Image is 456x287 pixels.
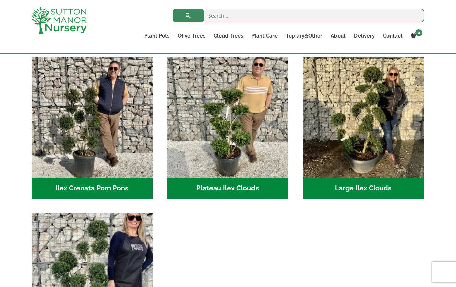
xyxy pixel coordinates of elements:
input: Search... [173,9,424,22]
img: Ilex Crenata Pom Pons [32,57,153,178]
a: About [327,31,350,41]
a: Plant Care [247,31,282,41]
a: Delivery [350,31,379,41]
span: 0 [415,29,422,36]
a: 0 [407,31,424,41]
img: Plateau Ilex Clouds [167,57,288,178]
img: logo [32,7,87,34]
a: Topiary&Other [282,31,327,41]
a: Plant Pots [140,31,174,41]
a: Visit product category Ilex Crenata Pom Pons [32,57,153,199]
a: Cloud Trees [209,31,247,41]
h2: Large Ilex Clouds [303,178,424,199]
a: Olive Trees [174,31,209,41]
h2: Ilex Crenata Pom Pons [32,178,153,199]
a: Visit product category Plateau Ilex Clouds [167,57,288,199]
a: Contact [379,31,407,41]
img: Large Ilex Clouds [303,57,424,178]
a: Visit product category Large Ilex Clouds [303,57,424,199]
h2: Plateau Ilex Clouds [167,178,288,199]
